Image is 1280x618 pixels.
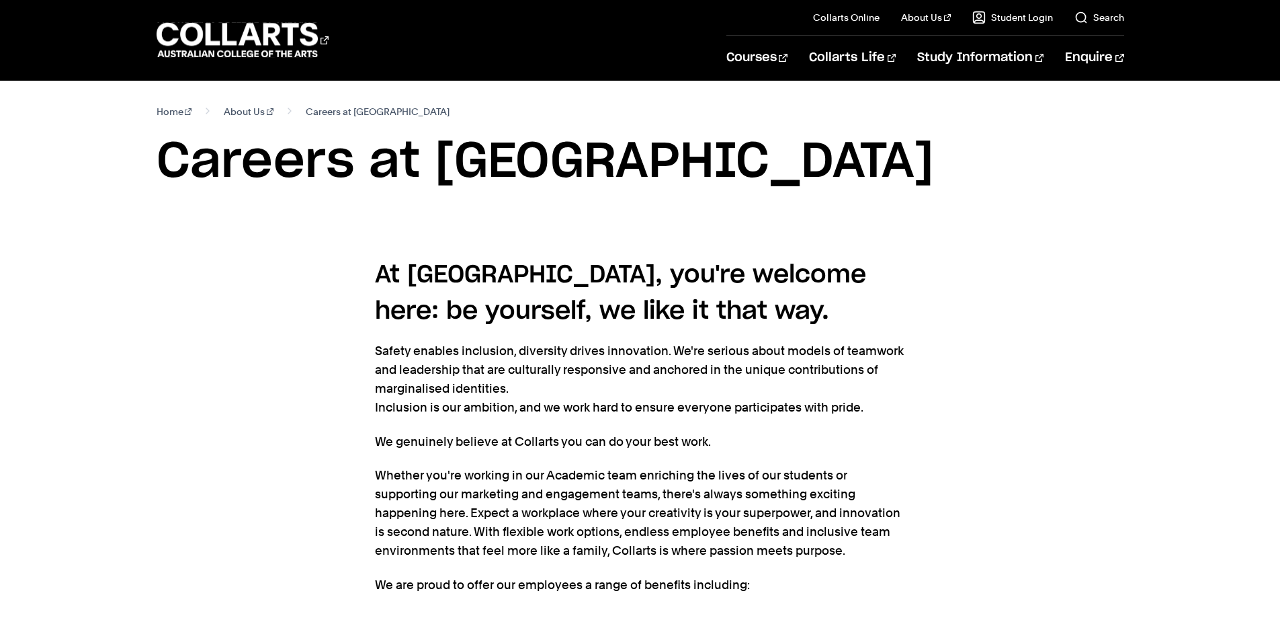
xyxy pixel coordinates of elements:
[1065,36,1123,80] a: Enquire
[306,102,450,121] span: Careers at [GEOGRAPHIC_DATA]
[157,132,1124,192] h1: Careers at [GEOGRAPHIC_DATA]
[157,21,329,59] div: Go to homepage
[375,576,906,594] p: We are proud to offer our employees a range of benefits including:
[375,466,906,560] p: Whether you're working in our Academic team enriching the lives of our students or supporting our...
[375,257,906,330] h4: At [GEOGRAPHIC_DATA], you're welcome here: be yourself, we like it that way.
[901,11,951,24] a: About Us
[813,11,880,24] a: Collarts Online
[726,36,787,80] a: Courses
[375,342,906,417] p: Safety enables inclusion, diversity drives innovation. We're serious about models of teamwork and...
[972,11,1053,24] a: Student Login
[1074,11,1124,24] a: Search
[917,36,1043,80] a: Study Information
[809,36,896,80] a: Collarts Life
[375,432,906,451] p: We genuinely believe at Collarts you can do your best work.
[157,102,192,121] a: Home
[224,102,273,121] a: About Us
